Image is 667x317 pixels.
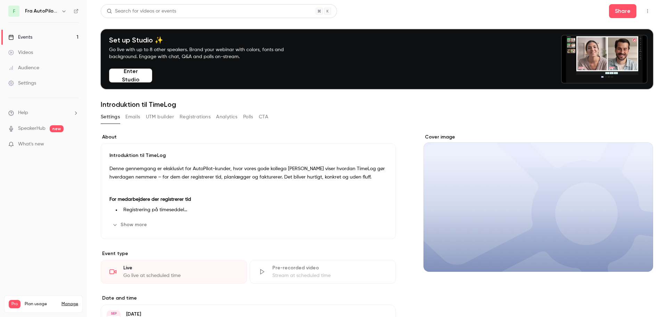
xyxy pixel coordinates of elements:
strong: For medarbejdere der registrerer tid [109,197,191,202]
div: Events [8,34,32,41]
button: Analytics [216,111,238,122]
div: LiveGo live at scheduled time [101,260,247,284]
div: Live [123,264,238,271]
p: Denne gennemgang er eksklusivt for AutoPilot-kunder, hvor vores gode kollega [PERSON_NAME] viser ... [109,165,387,181]
span: Help [18,109,28,117]
button: Settings [101,111,120,122]
button: Share [609,4,636,18]
label: Date and time [101,295,396,302]
span: F [13,8,15,15]
p: Go live with up to 8 other speakers. Brand your webinar with colors, fonts and background. Engage... [109,46,300,60]
li: Registrering på timeseddel [121,206,387,214]
p: Event type [101,250,396,257]
button: Show more [109,219,151,230]
h6: Fra AutoPilot til TimeLog [25,8,58,15]
label: Cover image [423,134,653,141]
button: CTA [259,111,268,122]
span: Plan usage [25,301,57,307]
div: Pre-recorded video [272,264,387,271]
button: UTM builder [146,111,174,122]
div: Audience [8,64,39,71]
div: Pre-recorded videoStream at scheduled time [250,260,396,284]
a: Manage [61,301,78,307]
h4: Set up Studio ✨ [109,36,300,44]
div: Settings [8,80,36,87]
button: Emails [125,111,140,122]
div: Go live at scheduled time [123,272,238,279]
div: Stream at scheduled time [272,272,387,279]
div: Videos [8,49,33,56]
div: SEP [107,311,120,316]
label: About [101,134,396,141]
li: help-dropdown-opener [8,109,79,117]
button: Polls [243,111,253,122]
button: Enter Studio [109,69,152,82]
section: Cover image [423,134,653,272]
a: SpeakerHub [18,125,46,132]
h1: Introduktion til TimeLog [101,100,653,109]
div: Search for videos or events [107,8,176,15]
button: Registrations [180,111,211,122]
span: What's new [18,141,44,148]
span: Pro [9,300,20,308]
span: new [50,125,64,132]
p: Introduktion til TimeLog [109,152,387,159]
